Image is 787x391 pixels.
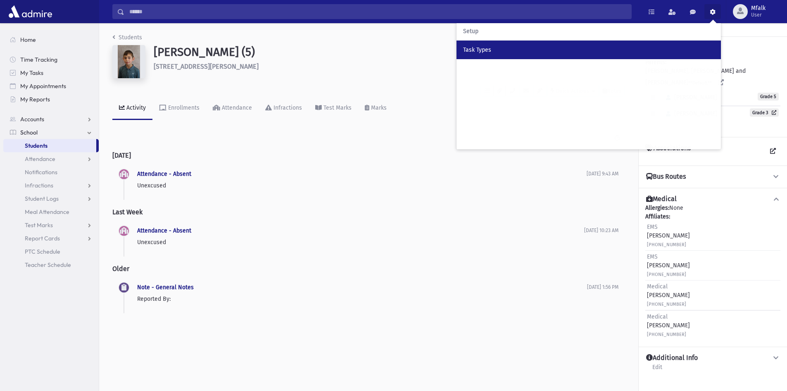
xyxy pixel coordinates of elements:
[112,34,142,41] a: Students
[3,79,99,93] a: My Appointments
[322,104,352,111] div: Test Marks
[7,3,54,20] img: AdmirePro
[309,97,358,120] a: Test Marks
[25,235,60,242] span: Report Cards
[25,182,53,189] span: Infractions
[154,45,625,59] h1: [PERSON_NAME] (5)
[112,258,625,279] h2: Older
[25,208,69,216] span: Meal Attendance
[652,362,663,377] a: Edit
[3,179,99,192] a: Infractions
[647,302,686,307] small: [PHONE_NUMBER]
[124,4,631,19] input: Search
[137,181,587,190] p: Unexcused
[645,195,780,204] button: Medical
[3,139,96,152] a: Students
[20,69,43,77] span: My Tasks
[647,242,686,247] small: [PHONE_NUMBER]
[647,332,686,337] small: [PHONE_NUMBER]
[3,232,99,245] a: Report Cards
[259,97,309,120] a: Infractions
[112,145,625,166] h2: [DATE]
[25,142,48,149] span: Students
[272,104,302,111] div: Infractions
[25,221,53,229] span: Test Marks
[3,113,99,126] a: Accounts
[20,82,66,90] span: My Appointments
[647,252,690,278] div: [PERSON_NAME]
[750,108,779,117] a: Grade 3
[154,62,625,70] h6: [STREET_ADDRESS][PERSON_NAME]
[587,171,618,177] span: [DATE] 9:43 AM
[587,284,618,290] span: [DATE] 1:56 PM
[166,104,200,111] div: Enrollments
[645,354,780,362] button: Additional Info
[645,173,780,181] button: Bus Routes
[584,228,618,233] span: [DATE] 10:23 AM
[20,115,44,123] span: Accounts
[647,253,658,260] span: EMS
[3,33,99,46] a: Home
[647,283,668,290] span: Medical
[25,168,57,176] span: Notifications
[3,93,99,106] a: My Reports
[3,258,99,271] a: Teacher Schedule
[645,213,670,220] b: Affiliates:
[206,97,259,120] a: Attendance
[25,261,71,269] span: Teacher Schedule
[137,238,584,247] p: Unexcused
[647,313,668,320] span: Medical
[220,104,252,111] div: Attendance
[358,97,393,120] a: Marks
[137,284,194,291] a: Note - General Notes
[646,354,698,362] h4: Additional Info
[3,66,99,79] a: My Tasks
[125,104,146,111] div: Activity
[112,97,152,120] a: Activity
[137,295,587,303] p: Reported By:
[25,195,59,202] span: Student Logs
[20,96,50,103] span: My Reports
[645,204,669,211] b: Allergies:
[3,218,99,232] a: Test Marks
[25,155,55,163] span: Attendance
[457,41,721,59] a: Task Types
[463,28,478,35] span: Setup
[152,97,206,120] a: Enrollments
[137,170,191,178] a: Attendance - Absent
[751,12,766,18] span: User
[112,201,625,223] h2: Last Week
[112,33,142,45] nav: breadcrumb
[3,152,99,166] a: Attendance
[646,173,686,181] h4: Bus Routes
[3,245,99,258] a: PTC Schedule
[3,205,99,218] a: Meal Attendance
[646,195,677,204] h4: Medical
[647,282,690,308] div: [PERSON_NAME]
[758,93,779,101] span: Grade 5
[647,272,686,277] small: [PHONE_NUMBER]
[3,192,99,205] a: Student Logs
[766,144,780,159] a: View all Associations
[3,53,99,66] a: Time Tracking
[645,144,691,159] h4: Associations
[20,56,57,63] span: Time Tracking
[20,129,38,136] span: School
[647,312,690,338] div: [PERSON_NAME]
[20,36,36,43] span: Home
[25,248,60,255] span: PTC Schedule
[3,166,99,179] a: Notifications
[3,126,99,139] a: School
[647,223,690,249] div: [PERSON_NAME]
[647,223,658,230] span: EMS
[751,5,766,12] span: Mfalk
[463,46,714,54] div: Task Types
[645,204,780,340] div: None
[369,104,387,111] div: Marks
[137,227,191,234] a: Attendance - Absent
